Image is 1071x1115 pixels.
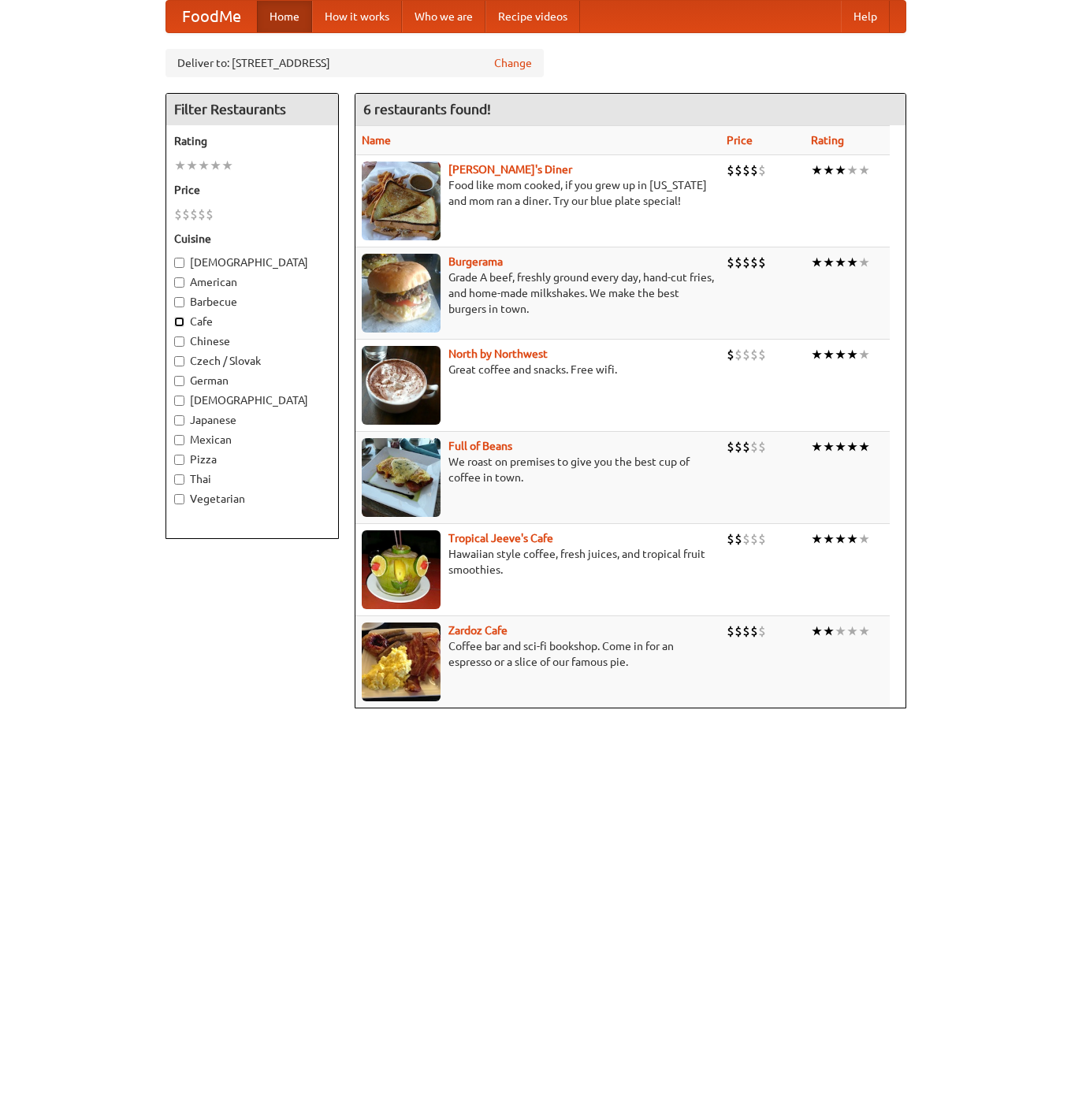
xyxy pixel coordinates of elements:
[166,1,257,32] a: FoodMe
[257,1,312,32] a: Home
[362,134,391,147] a: Name
[742,254,750,271] li: $
[174,494,184,504] input: Vegetarian
[448,440,512,452] a: Full of Beans
[165,49,544,77] div: Deliver to: [STREET_ADDRESS]
[742,530,750,548] li: $
[823,162,835,179] li: ★
[363,102,491,117] ng-pluralize: 6 restaurants found!
[174,455,184,465] input: Pizza
[727,134,753,147] a: Price
[362,254,441,333] img: burgerama.jpg
[174,491,330,507] label: Vegetarian
[174,294,330,310] label: Barbecue
[174,376,184,386] input: German
[750,530,758,548] li: $
[182,206,190,223] li: $
[742,162,750,179] li: $
[846,623,858,640] li: ★
[835,623,846,640] li: ★
[858,254,870,271] li: ★
[174,435,184,445] input: Mexican
[448,532,553,544] a: Tropical Jeeve's Cafe
[742,346,750,363] li: $
[727,530,734,548] li: $
[312,1,402,32] a: How it works
[402,1,485,32] a: Who we are
[174,314,330,329] label: Cafe
[858,438,870,455] li: ★
[174,333,330,349] label: Chinese
[823,623,835,640] li: ★
[734,438,742,455] li: $
[221,157,233,174] li: ★
[448,163,572,176] a: [PERSON_NAME]'s Diner
[174,353,330,369] label: Czech / Slovak
[846,162,858,179] li: ★
[835,346,846,363] li: ★
[174,231,330,247] h5: Cuisine
[174,317,184,327] input: Cafe
[174,133,330,149] h5: Rating
[811,134,844,147] a: Rating
[362,346,441,425] img: north.jpg
[758,254,766,271] li: $
[190,206,198,223] li: $
[362,638,714,670] p: Coffee bar and sci-fi bookshop. Come in for an espresso or a slice of our famous pie.
[174,373,330,388] label: German
[174,432,330,448] label: Mexican
[823,346,835,363] li: ★
[811,438,823,455] li: ★
[448,255,503,268] a: Burgerama
[174,356,184,366] input: Czech / Slovak
[362,438,441,517] img: beans.jpg
[734,162,742,179] li: $
[858,623,870,640] li: ★
[858,346,870,363] li: ★
[174,412,330,428] label: Japanese
[811,162,823,179] li: ★
[174,157,186,174] li: ★
[448,348,548,360] a: North by Northwest
[448,624,508,637] a: Zardoz Cafe
[841,1,890,32] a: Help
[846,530,858,548] li: ★
[858,530,870,548] li: ★
[734,346,742,363] li: $
[835,162,846,179] li: ★
[823,438,835,455] li: ★
[823,254,835,271] li: ★
[758,162,766,179] li: $
[750,346,758,363] li: $
[174,274,330,290] label: American
[485,1,580,32] a: Recipe videos
[846,438,858,455] li: ★
[206,206,214,223] li: $
[811,254,823,271] li: ★
[174,255,330,270] label: [DEMOGRAPHIC_DATA]
[811,623,823,640] li: ★
[742,438,750,455] li: $
[166,94,338,125] h4: Filter Restaurants
[494,55,532,71] a: Change
[727,438,734,455] li: $
[174,474,184,485] input: Thai
[362,623,441,701] img: zardoz.jpg
[362,454,714,485] p: We roast on premises to give you the best cup of coffee in town.
[174,471,330,487] label: Thai
[835,530,846,548] li: ★
[198,157,210,174] li: ★
[734,254,742,271] li: $
[758,530,766,548] li: $
[750,162,758,179] li: $
[811,530,823,548] li: ★
[750,623,758,640] li: $
[811,346,823,363] li: ★
[750,254,758,271] li: $
[734,530,742,548] li: $
[174,452,330,467] label: Pizza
